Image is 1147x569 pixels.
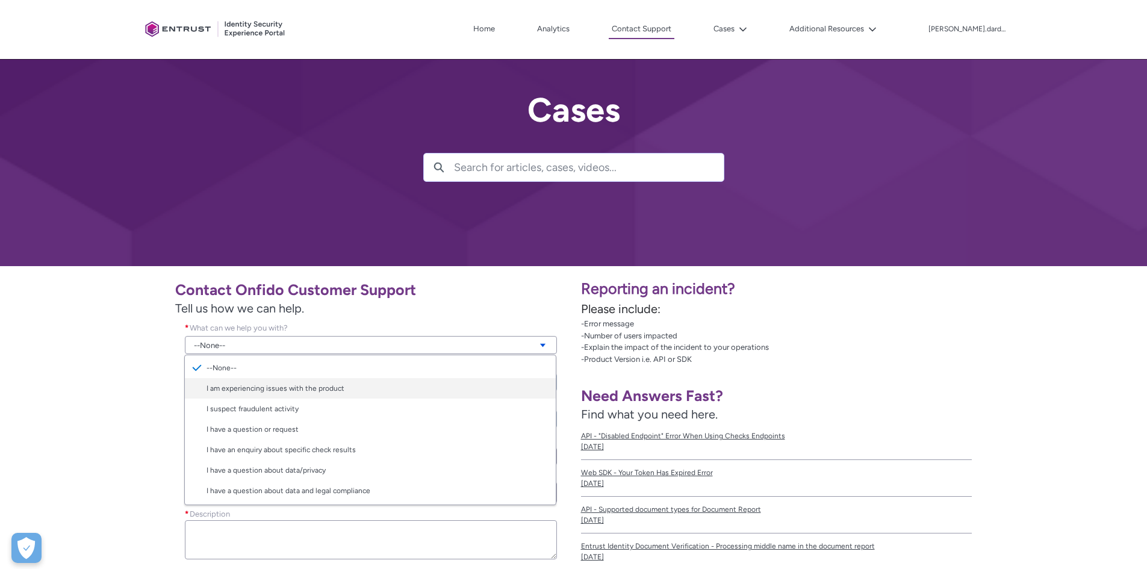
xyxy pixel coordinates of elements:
[581,497,972,533] a: API - Supported document types for Document Report[DATE]
[175,299,567,317] span: Tell us how we can help.
[581,407,718,421] span: Find what you need here.
[185,336,557,354] a: --None--
[424,154,454,181] button: Search
[423,92,724,129] h2: Cases
[11,533,42,563] button: Open Preferences
[185,460,556,480] a: I have a question about data/privacy
[185,501,556,521] a: I need assistance with my invoice or contract
[581,318,1140,365] p: -Error message -Number of users impacted -Explain the impact of the incident to your operations -...
[786,20,880,38] button: Additional Resources
[581,504,972,515] span: API - Supported document types for Document Report
[581,300,1140,318] p: Please include:
[185,419,556,440] a: I have a question or request
[928,25,1007,34] p: [PERSON_NAME].dardoumas 1
[928,22,1007,34] button: User Profile dimitrios.dardoumas 1
[185,378,556,399] a: I am experiencing issues with the product
[581,460,972,497] a: Web SDK - Your Token Has Expired Error[DATE]
[581,516,604,524] lightning-formatted-date-time: [DATE]
[1092,514,1147,569] iframe: Qualified Messenger
[581,423,972,460] a: API - "Disabled Endpoint" Error When Using Checks Endpoints[DATE]
[581,467,972,478] span: Web SDK - Your Token Has Expired Error
[710,20,750,38] button: Cases
[190,509,230,518] span: Description
[534,20,573,38] a: Analytics, opens in new tab
[581,387,972,405] h1: Need Answers Fast?
[581,479,604,488] lightning-formatted-date-time: [DATE]
[454,154,724,181] input: Search for articles, cases, videos...
[609,20,674,39] a: Contact Support
[470,20,498,38] a: Home
[190,323,288,332] span: What can we help you with?
[185,508,190,520] span: required
[581,541,972,552] span: Entrust Identity Document Verification - Processing middle name in the document report
[185,520,557,559] textarea: required
[185,480,556,501] a: I have a question about data and legal compliance
[581,431,972,441] span: API - "Disabled Endpoint" Error When Using Checks Endpoints
[175,281,567,299] h1: Contact Onfido Customer Support
[185,440,556,460] a: I have an enquiry about specific check results
[581,553,604,561] lightning-formatted-date-time: [DATE]
[185,322,190,334] span: required
[581,443,604,451] lightning-formatted-date-time: [DATE]
[11,533,42,563] div: Cookie Preferences
[581,278,1140,300] p: Reporting an incident?
[185,358,556,378] a: --None--
[185,399,556,419] a: I suspect fraudulent activity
